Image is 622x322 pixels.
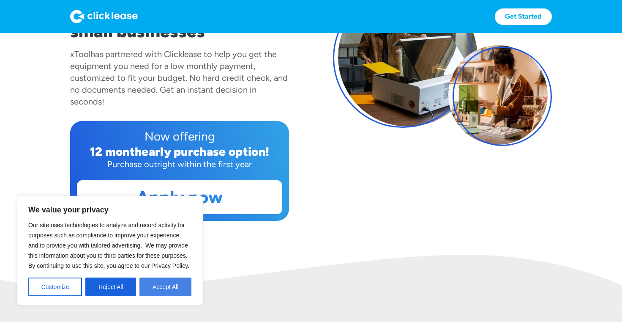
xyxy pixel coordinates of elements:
[495,8,552,25] a: Get Started
[142,144,269,159] div: early purchase option!
[28,205,191,215] p: We value your privacy
[70,49,288,107] div: has partnered with Clicklease to help you get the equipment you need for a low monthly payment, c...
[28,278,82,296] button: Customize
[17,196,203,305] div: We value your privacy
[77,128,282,145] div: Now offering
[77,181,282,214] a: Apply now
[85,278,136,296] button: Reject All
[90,144,142,159] div: 12 month
[28,222,189,269] span: Our site uses technologies to analyze and record activity for purposes such as compliance to impr...
[139,278,191,296] button: Accept All
[70,10,138,23] img: Logo
[70,49,90,59] div: xTool
[77,158,282,170] div: Purchase outright within the first year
